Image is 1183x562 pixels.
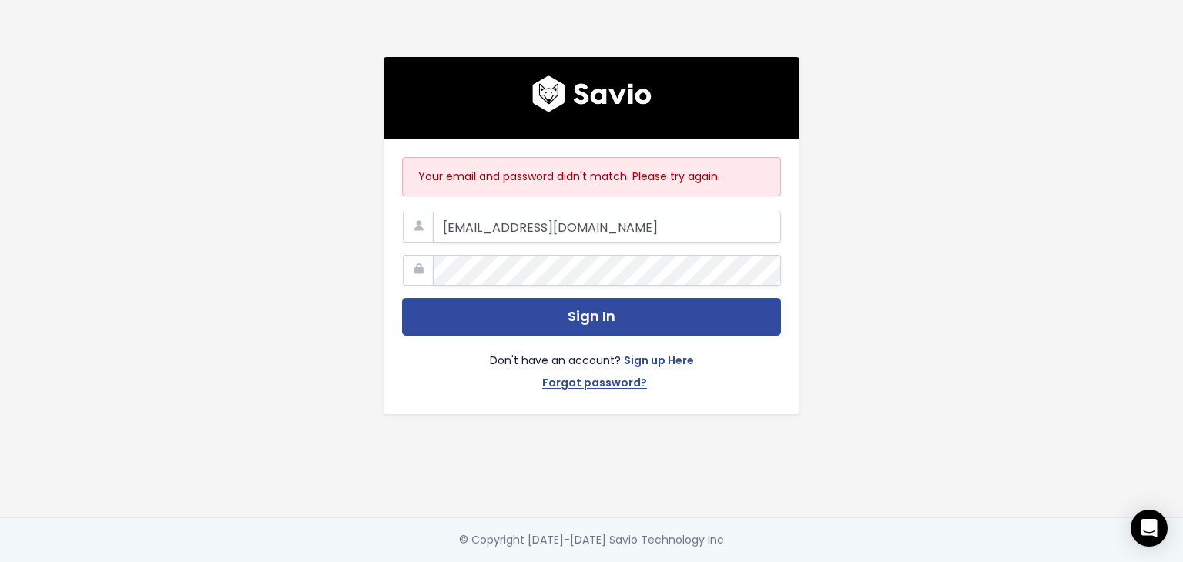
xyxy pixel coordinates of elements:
div: Open Intercom Messenger [1131,510,1168,547]
input: Your Work Email Address [433,212,781,243]
a: Sign up Here [624,351,694,373]
div: Don't have an account? [402,336,781,396]
button: Sign In [402,298,781,336]
a: Forgot password? [542,373,647,396]
div: © Copyright [DATE]-[DATE] Savio Technology Inc [459,530,724,550]
p: Your email and password didn't match. Please try again. [418,167,765,186]
img: logo600x187.a314fd40982d.png [532,75,652,112]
